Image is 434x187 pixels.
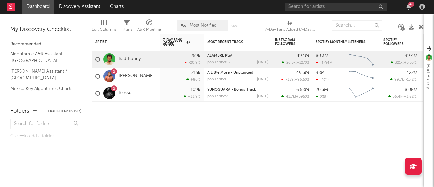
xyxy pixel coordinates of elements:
[286,61,296,65] span: 26.3k
[10,68,75,81] a: [PERSON_NAME] Assistant / [GEOGRAPHIC_DATA]
[388,94,417,99] div: ( )
[207,95,230,98] div: popularity: 59
[316,40,367,44] div: Spotify Monthly Listeners
[10,107,29,115] div: Folders
[407,71,417,75] div: 122M
[405,78,416,82] span: -13.2 %
[275,38,299,46] div: Instagram Followers
[191,88,200,92] div: 109k
[207,54,232,58] a: ALAMBRE PúA
[257,78,268,81] div: [DATE]
[137,17,161,37] div: A&R Pipeline
[332,20,382,31] input: Search...
[137,25,161,34] div: A&R Pipeline
[265,25,316,34] div: 7-Day Fans Added (7-Day Fans Added)
[207,71,253,75] a: A Little More - Unplugged
[346,85,377,102] svg: Chart title
[390,77,417,82] div: ( )
[207,54,268,58] div: ALAMBRE PúA
[316,71,325,75] div: 98M
[231,24,239,28] button: Save
[119,56,141,62] a: Bad Bunny
[296,71,309,75] div: 49.3M
[285,78,294,82] span: -359
[207,88,268,92] div: YUNOGUARA - Bonus Track
[10,85,75,92] a: Mexico Key Algorithmic Charts
[10,40,81,49] div: Recommended
[394,78,404,82] span: 99.7k
[95,40,146,44] div: Artist
[383,38,407,46] div: Spotify Followers
[48,110,81,113] button: Tracked Artists(3)
[403,95,416,99] span: +3.82 %
[10,119,81,129] input: Search for folders...
[296,95,308,99] span: +595 %
[207,88,256,92] a: YUNOGUARA - Bonus Track
[395,61,403,65] span: 321k
[207,71,268,75] div: A Little More - Unplugged
[296,88,309,92] div: 6.58M
[92,17,116,37] div: Edit Columns
[191,71,200,75] div: 215k
[316,95,329,99] div: 238k
[316,78,330,82] div: -271k
[405,88,417,92] div: 8.08M
[286,95,295,99] span: 41.7k
[10,25,81,34] div: My Discovery Checklist
[207,78,228,81] div: popularity: 0
[297,54,309,58] div: 49.1M
[295,78,308,82] span: +96.5 %
[405,54,417,58] div: 99.4M
[391,60,417,65] div: ( )
[190,23,217,28] span: Most Notified
[346,68,377,85] svg: Chart title
[163,38,185,46] span: 7-Day Fans Added
[186,77,200,82] div: +80 %
[265,17,316,37] div: 7-Day Fans Added (7-Day Fans Added)
[285,3,387,11] input: Search for artists
[316,88,328,92] div: 20.3M
[281,77,309,82] div: ( )
[191,54,200,58] div: 259k
[10,50,75,64] a: Algorithmic A&R Assistant ([GEOGRAPHIC_DATA])
[207,61,230,64] div: popularity: 85
[119,90,132,96] a: Blessd
[257,95,268,98] div: [DATE]
[282,60,309,65] div: ( )
[404,61,416,65] span: +5.55 %
[408,2,414,7] div: 46
[121,17,132,37] div: Filters
[10,132,81,141] div: Click to add a folder.
[207,40,258,44] div: Most Recent Track
[406,4,411,10] button: 46
[92,25,116,34] div: Edit Columns
[297,61,308,65] span: +127 %
[281,94,309,99] div: ( )
[346,51,377,68] svg: Chart title
[393,95,402,99] span: 56.4k
[316,61,332,65] div: -1.04M
[424,64,432,89] div: Bad Bunny
[316,54,328,58] div: 80.3M
[184,60,200,65] div: -20.9 %
[257,61,268,64] div: [DATE]
[121,25,132,34] div: Filters
[119,73,154,79] a: [PERSON_NAME]
[184,94,200,99] div: +33.9 %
